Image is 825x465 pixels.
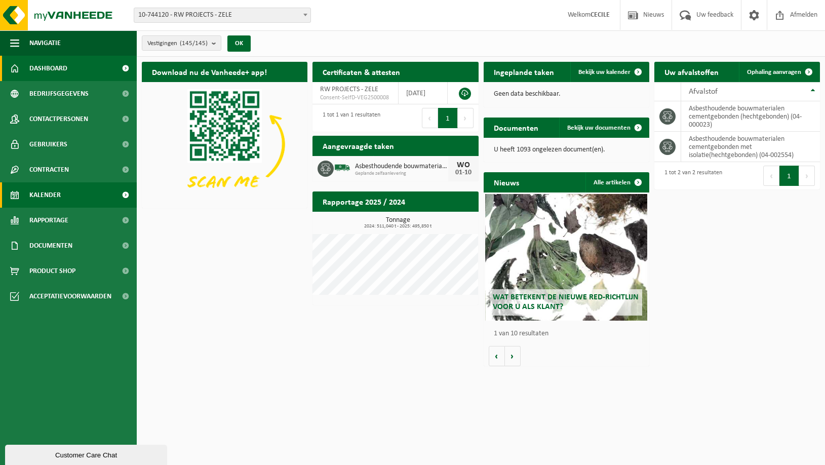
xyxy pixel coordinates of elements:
[799,166,815,186] button: Next
[134,8,311,23] span: 10-744120 - RW PROJECTS - ZELE
[489,346,505,366] button: Vorige
[485,194,648,321] a: Wat betekent de nieuwe RED-richtlijn voor u als klant?
[567,125,631,131] span: Bekijk uw documenten
[29,132,67,157] span: Gebruikers
[654,62,729,82] h2: Uw afvalstoffen
[681,101,820,132] td: asbesthoudende bouwmaterialen cementgebonden (hechtgebonden) (04-000023)
[494,91,639,98] p: Geen data beschikbaar.
[559,118,648,138] a: Bekijk uw documenten
[29,30,61,56] span: Navigatie
[458,108,474,128] button: Next
[29,182,61,208] span: Kalender
[505,346,521,366] button: Volgende
[355,171,448,177] span: Geplande zelfaanlevering
[29,106,88,132] span: Contactpersonen
[29,233,72,258] span: Documenten
[591,11,610,19] strong: CECILE
[422,108,438,128] button: Previous
[494,330,644,337] p: 1 van 10 resultaten
[318,107,380,129] div: 1 tot 1 van 1 resultaten
[312,62,410,82] h2: Certificaten & attesten
[5,443,169,465] iframe: chat widget
[399,82,448,104] td: [DATE]
[403,211,478,231] a: Bekijk rapportage
[779,166,799,186] button: 1
[484,118,548,137] h2: Documenten
[484,172,529,192] h2: Nieuws
[320,94,390,102] span: Consent-SelfD-VEG2500008
[659,165,722,187] div: 1 tot 2 van 2 resultaten
[739,62,819,82] a: Ophaling aanvragen
[318,217,478,229] h3: Tonnage
[585,172,648,192] a: Alle artikelen
[227,35,251,52] button: OK
[453,169,474,176] div: 01-10
[29,258,75,284] span: Product Shop
[29,208,68,233] span: Rapportage
[334,159,351,176] img: BL-SO-LV
[318,224,478,229] span: 2024: 511,040 t - 2025: 495,850 t
[29,157,69,182] span: Contracten
[320,86,378,93] span: RW PROJECTS - ZELE
[681,132,820,162] td: asbesthoudende bouwmaterialen cementgebonden met isolatie(hechtgebonden) (04-002554)
[355,163,448,171] span: Asbesthoudende bouwmaterialen cementgebonden (hechtgebonden)
[484,62,564,82] h2: Ingeplande taken
[29,284,111,309] span: Acceptatievoorwaarden
[142,62,277,82] h2: Download nu de Vanheede+ app!
[142,35,221,51] button: Vestigingen(145/145)
[147,36,208,51] span: Vestigingen
[747,69,801,75] span: Ophaling aanvragen
[453,161,474,169] div: WO
[494,146,639,153] p: U heeft 1093 ongelezen document(en).
[689,88,718,96] span: Afvalstof
[578,69,631,75] span: Bekijk uw kalender
[29,81,89,106] span: Bedrijfsgegevens
[142,82,307,206] img: Download de VHEPlus App
[438,108,458,128] button: 1
[134,8,310,22] span: 10-744120 - RW PROJECTS - ZELE
[180,40,208,47] count: (145/145)
[570,62,648,82] a: Bekijk uw kalender
[29,56,67,81] span: Dashboard
[312,191,415,211] h2: Rapportage 2025 / 2024
[763,166,779,186] button: Previous
[493,293,639,311] span: Wat betekent de nieuwe RED-richtlijn voor u als klant?
[312,136,404,156] h2: Aangevraagde taken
